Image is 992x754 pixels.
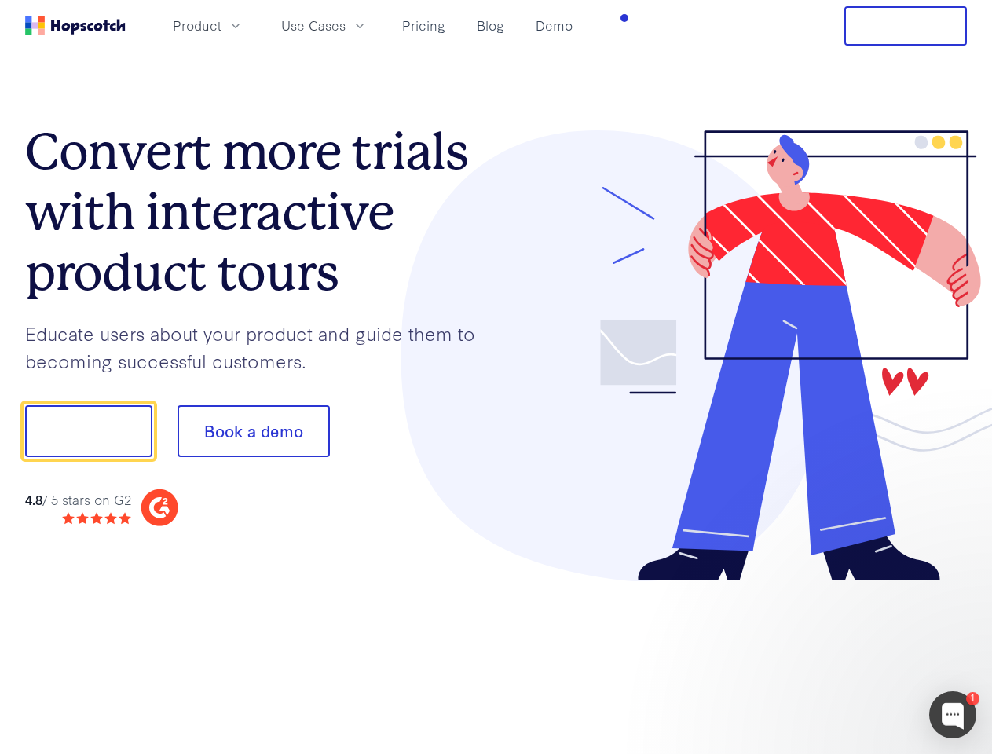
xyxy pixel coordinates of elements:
a: Pricing [396,13,452,38]
a: Demo [529,13,579,38]
a: Home [25,16,126,35]
button: Book a demo [178,405,330,457]
button: Show me! [25,405,152,457]
span: Use Cases [281,16,346,35]
button: Product [163,13,253,38]
button: Use Cases [272,13,377,38]
span: Product [173,16,221,35]
strong: 4.8 [25,490,42,508]
p: Educate users about your product and guide them to becoming successful customers. [25,320,496,374]
div: / 5 stars on G2 [25,490,131,510]
button: Free Trial [844,6,967,46]
a: Blog [470,13,511,38]
h1: Convert more trials with interactive product tours [25,122,496,302]
div: 1 [966,692,979,705]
